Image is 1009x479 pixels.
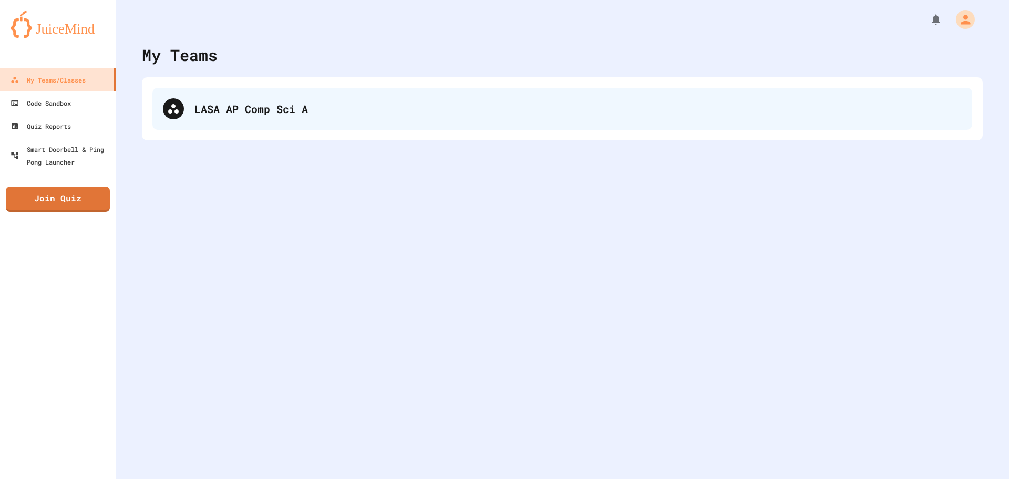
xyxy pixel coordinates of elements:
div: Quiz Reports [11,120,71,133]
div: Code Sandbox [11,97,71,109]
div: LASA AP Comp Sci A [152,88,972,130]
div: LASA AP Comp Sci A [194,101,962,117]
div: My Notifications [910,11,945,28]
div: My Teams/Classes [11,74,86,86]
a: Join Quiz [6,187,110,212]
img: logo-orange.svg [11,11,105,38]
div: My Account [945,7,977,32]
div: My Teams [142,43,218,67]
div: Smart Doorbell & Ping Pong Launcher [11,143,111,168]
